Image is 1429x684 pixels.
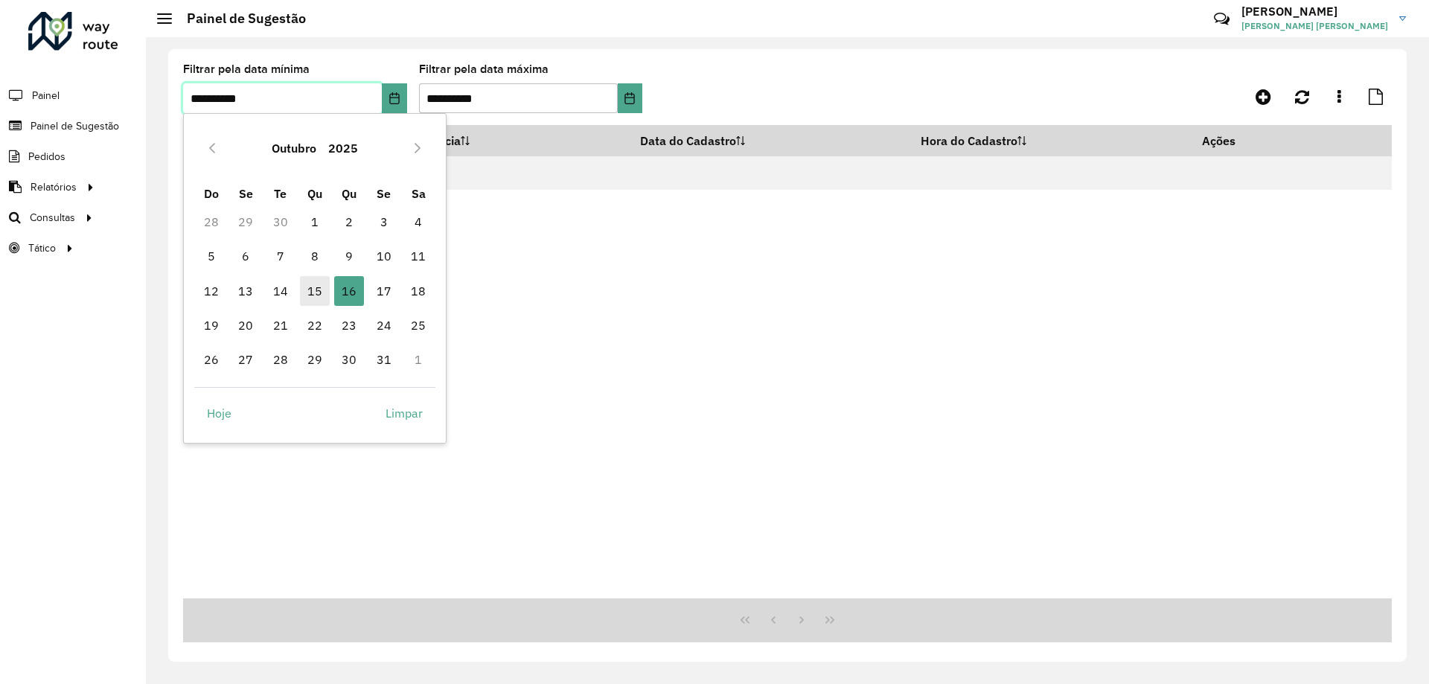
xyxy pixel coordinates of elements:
[332,342,366,377] td: 30
[196,276,226,306] span: 12
[196,310,226,340] span: 19
[406,136,429,160] button: Next Month
[367,274,401,308] td: 17
[401,274,435,308] td: 18
[228,342,263,377] td: 27
[183,60,310,78] label: Filtrar pela data mínima
[367,239,401,273] td: 10
[377,186,391,201] span: Se
[367,308,401,342] td: 24
[300,241,330,271] span: 8
[200,136,224,160] button: Previous Month
[298,205,332,239] td: 1
[403,241,433,271] span: 11
[239,186,253,201] span: Se
[369,310,399,340] span: 24
[419,60,549,78] label: Filtrar pela data máxima
[263,342,297,377] td: 28
[367,205,401,239] td: 3
[332,239,366,273] td: 9
[300,310,330,340] span: 22
[28,149,65,164] span: Pedidos
[266,345,295,374] span: 28
[263,239,297,273] td: 7
[412,186,426,201] span: Sa
[1206,3,1238,35] a: Contato Rápido
[369,276,399,306] span: 17
[196,241,226,271] span: 5
[369,345,399,374] span: 31
[386,404,423,422] span: Limpar
[298,274,332,308] td: 15
[359,125,630,156] th: Data de Vigência
[204,186,219,201] span: Do
[31,179,77,195] span: Relatórios
[1192,125,1281,156] th: Ações
[298,308,332,342] td: 22
[183,156,1392,190] td: Nenhum registro encontrado
[194,308,228,342] td: 19
[194,398,244,428] button: Hoje
[30,210,75,226] span: Consultas
[266,276,295,306] span: 14
[194,274,228,308] td: 12
[322,130,364,166] button: Choose Year
[298,342,332,377] td: 29
[207,404,231,422] span: Hoje
[266,241,295,271] span: 7
[403,276,433,306] span: 18
[231,241,260,271] span: 6
[266,130,322,166] button: Choose Month
[194,205,228,239] td: 28
[172,10,306,27] h2: Painel de Sugestão
[910,125,1192,156] th: Hora do Cadastro
[334,241,364,271] span: 9
[228,308,263,342] td: 20
[401,205,435,239] td: 4
[28,240,56,256] span: Tático
[263,308,297,342] td: 21
[266,310,295,340] span: 21
[1241,19,1388,33] span: [PERSON_NAME] [PERSON_NAME]
[332,308,366,342] td: 23
[194,239,228,273] td: 5
[367,342,401,377] td: 31
[194,342,228,377] td: 26
[369,207,399,237] span: 3
[300,345,330,374] span: 29
[228,205,263,239] td: 29
[342,186,357,201] span: Qu
[274,186,287,201] span: Te
[196,345,226,374] span: 26
[300,207,330,237] span: 1
[403,207,433,237] span: 4
[332,205,366,239] td: 2
[1241,4,1388,19] h3: [PERSON_NAME]
[231,345,260,374] span: 27
[31,118,119,134] span: Painel de Sugestão
[231,276,260,306] span: 13
[369,241,399,271] span: 10
[183,113,447,444] div: Choose Date
[298,239,332,273] td: 8
[334,276,364,306] span: 16
[403,310,433,340] span: 25
[228,274,263,308] td: 13
[228,239,263,273] td: 6
[334,345,364,374] span: 30
[618,83,642,113] button: Choose Date
[32,88,60,103] span: Painel
[373,398,435,428] button: Limpar
[401,239,435,273] td: 11
[332,274,366,308] td: 16
[334,310,364,340] span: 23
[630,125,910,156] th: Data do Cadastro
[231,310,260,340] span: 20
[401,342,435,377] td: 1
[263,274,297,308] td: 14
[263,205,297,239] td: 30
[382,83,406,113] button: Choose Date
[334,207,364,237] span: 2
[307,186,322,201] span: Qu
[300,276,330,306] span: 15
